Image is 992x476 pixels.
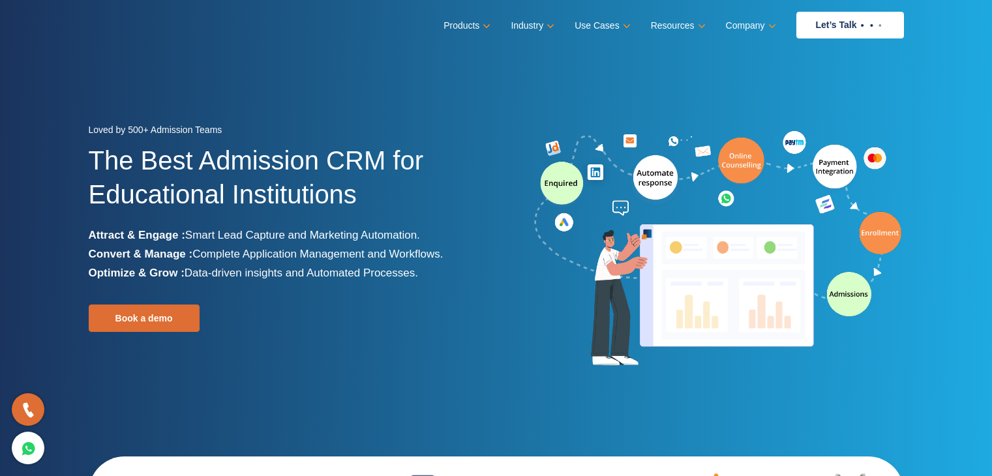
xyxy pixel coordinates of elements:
a: Resources [651,16,703,35]
b: Attract & Engage : [89,229,185,241]
span: Complete Application Management and Workflows. [192,248,443,260]
span: Smart Lead Capture and Marketing Automation. [185,229,420,241]
b: Optimize & Grow : [89,267,185,279]
div: Loved by 500+ Admission Teams [89,121,487,143]
img: admission-software-home-page-header [532,128,904,371]
a: Use Cases [575,16,627,35]
a: Book a demo [89,305,200,332]
a: Industry [511,16,552,35]
b: Convert & Manage : [89,248,193,260]
a: Let’s Talk [796,12,904,38]
a: Company [726,16,774,35]
a: Products [443,16,488,35]
span: Data-driven insights and Automated Processes. [185,267,418,279]
h1: The Best Admission CRM for Educational Institutions [89,143,487,226]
